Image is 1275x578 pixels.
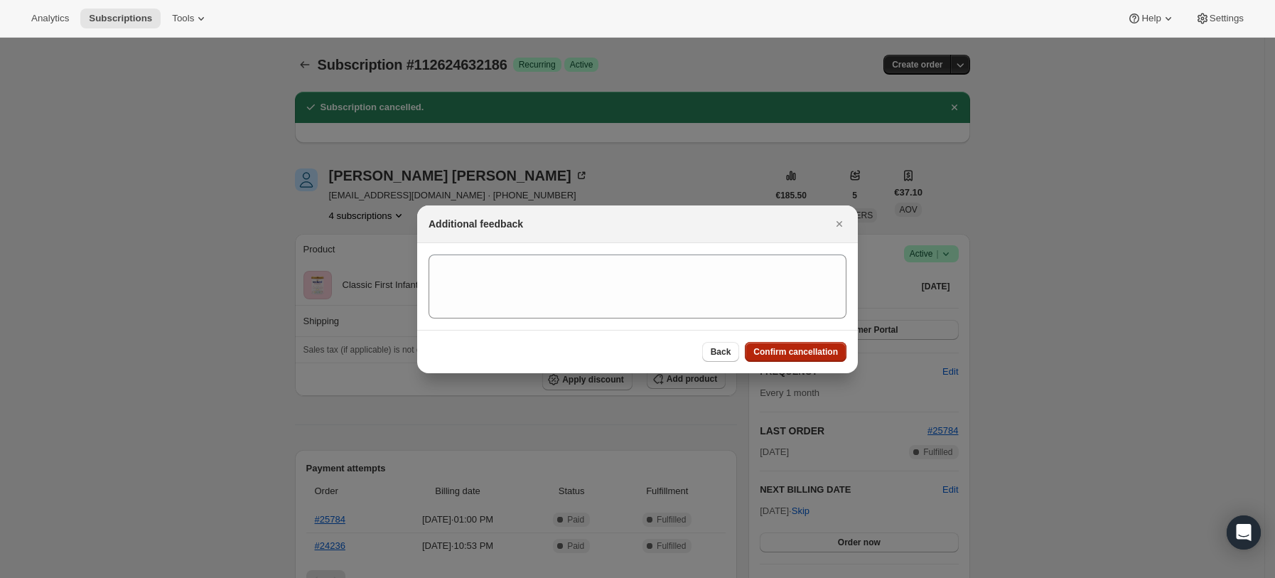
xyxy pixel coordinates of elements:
div: Open Intercom Messenger [1227,515,1261,550]
span: Confirm cancellation [753,346,838,358]
button: Back [702,342,740,362]
span: Back [711,346,731,358]
button: Help [1119,9,1183,28]
span: Tools [172,13,194,24]
button: Confirm cancellation [745,342,846,362]
button: Settings [1187,9,1252,28]
button: Tools [163,9,217,28]
button: Analytics [23,9,77,28]
span: Help [1141,13,1161,24]
span: Subscriptions [89,13,152,24]
span: Settings [1210,13,1244,24]
h2: Additional feedback [429,217,523,231]
span: Analytics [31,13,69,24]
button: Close [829,214,849,234]
button: Subscriptions [80,9,161,28]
